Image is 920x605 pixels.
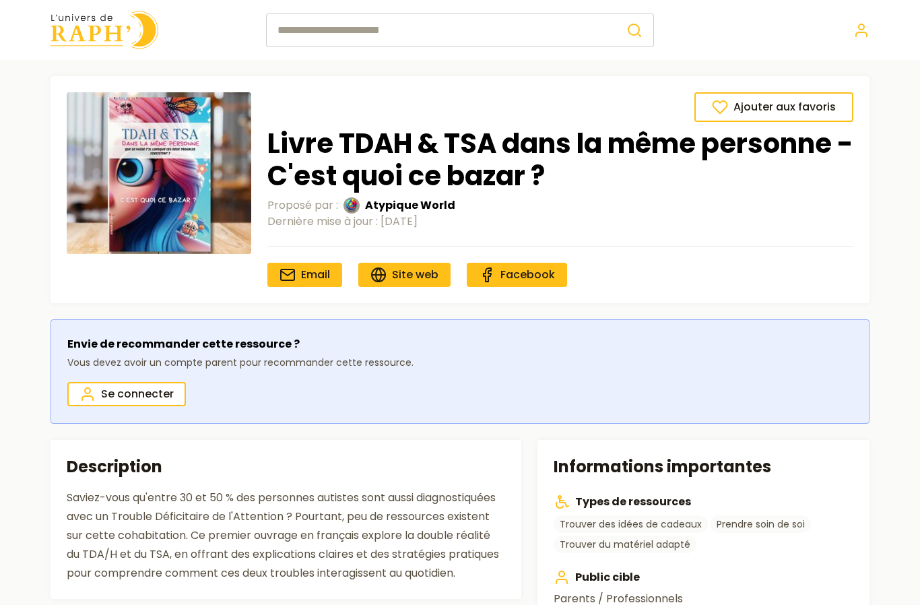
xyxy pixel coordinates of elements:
[267,127,853,192] h1: Livre TDAH & TSA dans la même personne - C'est quoi ce bazar ?
[267,263,342,287] a: Email
[554,536,696,553] a: Trouver du matériel adapté
[267,214,853,230] div: Dernière mise à jour :
[853,22,869,38] a: Se connecter
[554,494,853,510] h3: Types de ressources
[694,92,853,122] button: Ajouter aux favoris
[67,456,505,478] h2: Description
[67,92,251,254] img: Tdah Et Tsa Jpg
[554,456,853,478] h2: Informations importantes
[358,263,451,287] a: Site web
[381,214,418,229] time: [DATE]
[51,11,158,49] img: Univers de Raph logo
[267,197,338,214] span: Proposé par :
[711,515,811,533] a: Prendre soin de soi
[733,99,836,115] span: Ajouter aux favoris
[365,197,455,214] span: Atypique World
[500,267,555,282] span: Facebook
[67,488,505,583] div: Saviez-vous qu'entre 30 et 50 % des personnes autistes sont aussi diagnostiquées avec un Trouble ...
[101,386,174,402] span: Se connecter
[343,197,455,214] a: Atypique WorldAtypique World
[67,336,414,352] p: Envie de recommander cette ressource ?
[67,382,186,406] a: Se connecter
[467,263,567,287] a: Facebook
[67,355,414,371] p: Vous devez avoir un compte parent pour recommander cette ressource.
[392,267,438,282] span: Site web
[343,197,360,214] img: Atypique World
[616,13,654,47] button: Rechercher
[554,569,853,585] h3: Public cible
[301,267,330,282] span: Email
[554,515,708,533] a: Trouver des idées de cadeaux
